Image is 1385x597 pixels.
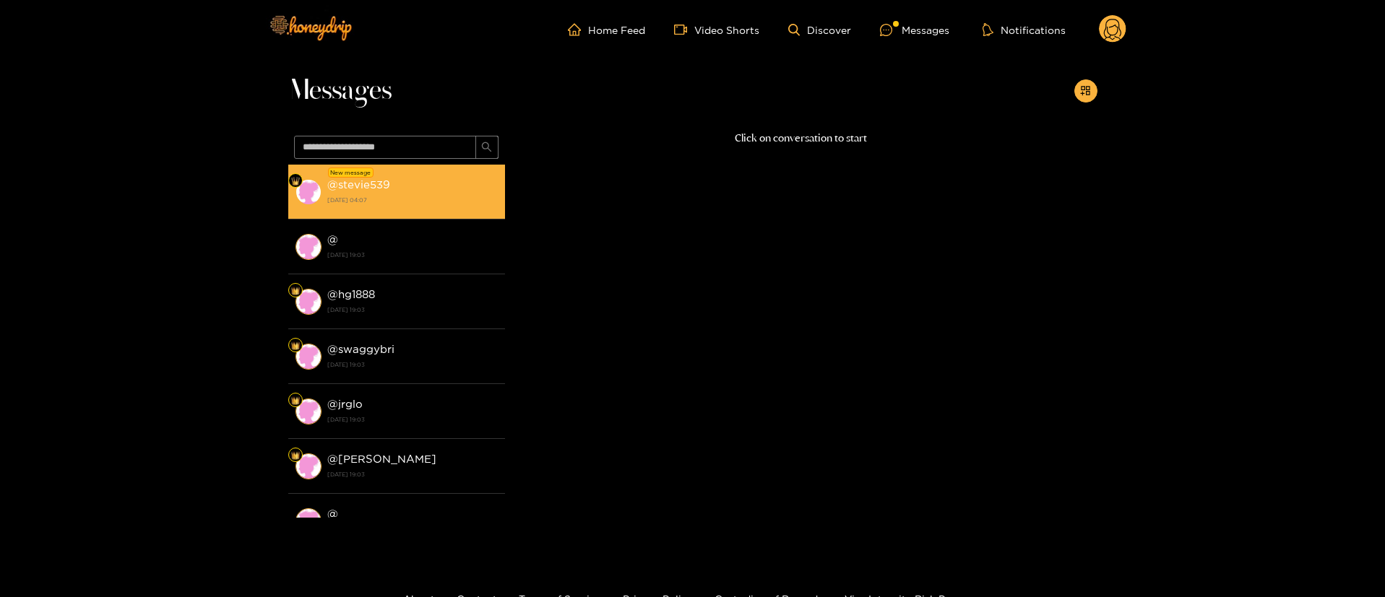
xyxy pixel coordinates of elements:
[327,193,498,206] strong: [DATE] 04:07
[327,343,394,355] strong: @ swaggybri
[291,341,300,350] img: Fan Level
[291,287,300,295] img: Fan Level
[788,24,851,36] a: Discover
[295,344,322,370] img: conversation
[327,507,338,520] strong: @
[327,358,498,371] strong: [DATE] 19:03
[295,289,322,315] img: conversation
[327,398,363,410] strong: @ jrglo
[291,396,300,405] img: Fan Level
[327,453,436,465] strong: @ [PERSON_NAME]
[295,508,322,534] img: conversation
[295,179,322,205] img: conversation
[568,23,588,36] span: home
[475,136,499,159] button: search
[327,248,498,261] strong: [DATE] 19:03
[328,167,374,178] div: New message
[568,23,645,36] a: Home Feed
[327,413,498,426] strong: [DATE] 19:03
[327,303,498,316] strong: [DATE] 19:03
[327,288,375,300] strong: @ hg1888
[327,178,390,191] strong: @ stevie539
[880,22,949,38] div: Messages
[1080,85,1091,97] span: appstore-add
[481,141,492,154] span: search
[327,233,338,245] strong: @
[295,398,322,424] img: conversation
[1074,79,1097,103] button: appstore-add
[674,23,759,36] a: Video Shorts
[291,451,300,460] img: Fan Level
[288,74,392,108] span: Messages
[327,468,498,481] strong: [DATE] 19:03
[295,234,322,260] img: conversation
[978,22,1070,37] button: Notifications
[674,23,694,36] span: video-camera
[291,177,300,186] img: Fan Level
[505,130,1097,147] p: Click on conversation to start
[295,453,322,479] img: conversation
